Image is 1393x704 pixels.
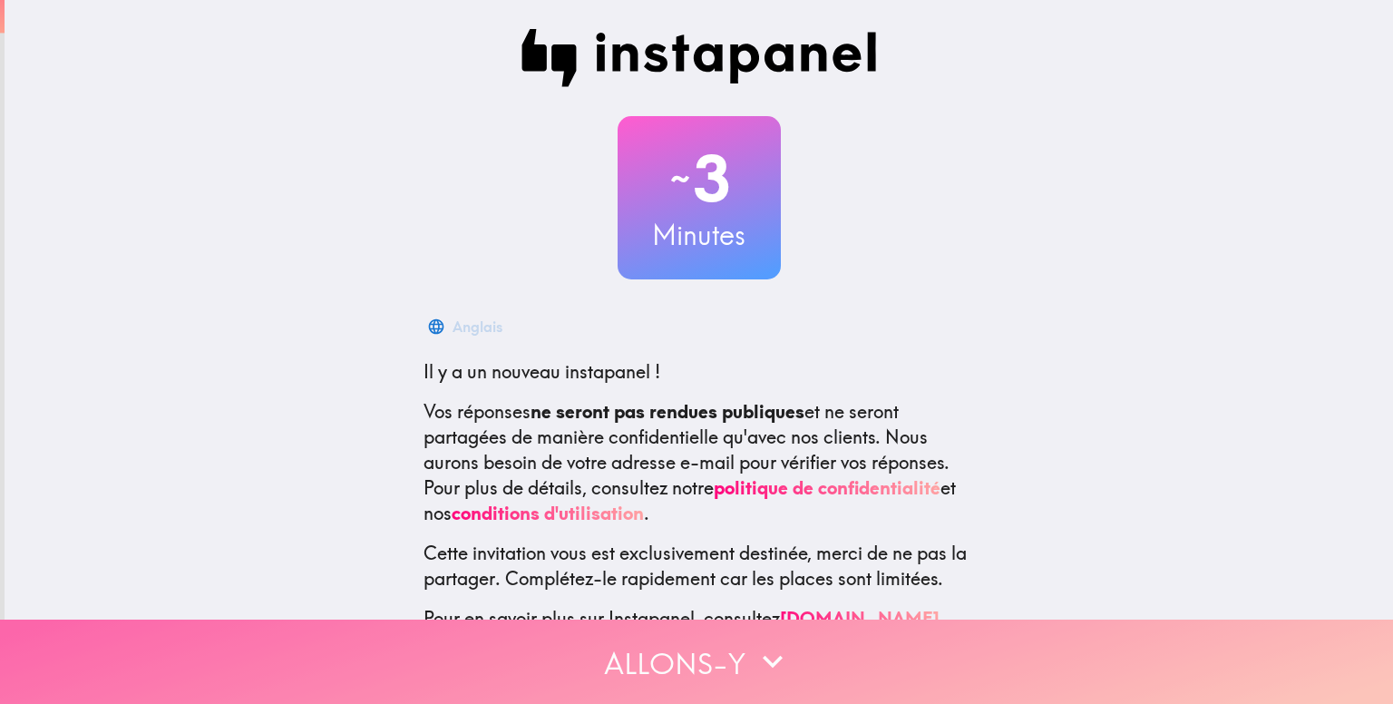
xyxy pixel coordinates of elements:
[452,502,644,524] a: conditions d'utilisation
[531,400,804,423] font: ne seront pas rendues publiques
[714,476,940,499] a: politique de confidentialité
[424,476,714,499] font: Pour plus de détails, consultez notre
[644,502,649,524] font: .
[652,218,745,252] font: Minutes
[424,400,531,423] font: Vos réponses
[505,567,943,590] font: Complétez-le rapidement car les places sont limitées.
[693,140,731,217] font: 3
[424,476,956,524] font: et nos
[521,29,877,87] img: Panneau instantané
[424,360,660,383] font: Il y a un nouveau instapanel !
[667,152,693,206] font: ~
[424,308,510,345] button: Anglais
[424,542,967,590] font: Cette invitation vous est exclusivement destinée, merci de ne pas la partager.
[424,400,899,448] font: et ne seront partagées de manière confidentielle qu'avec nos clients.
[453,318,502,336] font: Anglais
[780,607,940,630] a: [DOMAIN_NAME]
[424,607,780,630] font: Pour en savoir plus sur Instapanel, consultez
[424,425,950,474] font: Nous aurons besoin de votre adresse e-mail pour vérifier vos réponses.
[604,646,745,682] font: Allons-y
